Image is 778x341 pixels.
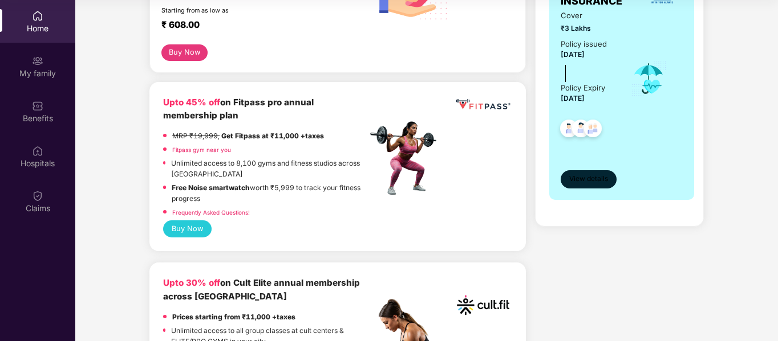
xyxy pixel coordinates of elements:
[579,116,607,144] img: svg+xml;base64,PHN2ZyB4bWxucz0iaHR0cDovL3d3dy53My5vcmcvMjAwMC9zdmciIHdpZHRoPSI0OC45NDMiIGhlaWdodD...
[32,100,43,112] img: svg+xml;base64,PHN2ZyBpZD0iQmVuZWZpdHMiIHhtbG5zPSJodHRwOi8vd3d3LnczLm9yZy8yMDAwL3N2ZyIgd2lkdGg9Ij...
[567,116,595,144] img: svg+xml;base64,PHN2ZyB4bWxucz0iaHR0cDovL3d3dy53My5vcmcvMjAwMC9zdmciIHdpZHRoPSI0OC45NDMiIGhlaWdodD...
[555,116,583,144] img: svg+xml;base64,PHN2ZyB4bWxucz0iaHR0cDovL3d3dy53My5vcmcvMjAwMC9zdmciIHdpZHRoPSI0OC45NDMiIGhlaWdodD...
[32,145,43,157] img: svg+xml;base64,PHN2ZyBpZD0iSG9zcGl0YWxzIiB4bWxucz0iaHR0cDovL3d3dy53My5vcmcvMjAwMC9zdmciIHdpZHRoPS...
[172,183,250,192] strong: Free Noise smartwatch
[561,82,605,94] div: Policy Expiry
[630,60,667,97] img: icon
[454,276,512,334] img: cult.png
[172,209,250,216] a: Frequently Asked Questions!
[561,170,617,188] button: View details
[172,132,220,140] del: MRP ₹19,999,
[172,313,295,321] strong: Prices starting from ₹11,000 +taxes
[561,50,585,59] span: [DATE]
[561,10,614,22] span: Cover
[161,7,319,15] div: Starting from as low as
[172,146,231,153] a: Fitpass gym near you
[32,190,43,202] img: svg+xml;base64,PHN2ZyBpZD0iQ2xhaW0iIHhtbG5zPSJodHRwOi8vd3d3LnczLm9yZy8yMDAwL3N2ZyIgd2lkdGg9IjIwIi...
[163,277,220,288] b: Upto 30% off
[163,97,314,121] b: on Fitpass pro annual membership plan
[561,23,614,34] span: ₹3 Lakhs
[163,97,220,108] b: Upto 45% off
[561,38,607,50] div: Policy issued
[454,96,512,114] img: fppp.png
[171,158,367,179] p: Unlimited access to 8,100 gyms and fitness studios across [GEOGRAPHIC_DATA]
[163,277,360,302] b: on Cult Elite annual membership across [GEOGRAPHIC_DATA]
[163,220,212,237] button: Buy Now
[161,44,208,61] button: Buy Now
[32,55,43,67] img: svg+xml;base64,PHN2ZyB3aWR0aD0iMjAiIGhlaWdodD0iMjAiIHZpZXdCb3g9IjAgMCAyMCAyMCIgZmlsbD0ibm9uZSIgeG...
[161,19,356,33] div: ₹ 608.00
[561,94,585,102] span: [DATE]
[172,182,367,204] p: worth ₹5,999 to track your fitness progress
[221,132,324,140] strong: Get Fitpass at ₹11,000 +taxes
[569,174,608,184] span: View details
[32,10,43,22] img: svg+xml;base64,PHN2ZyBpZD0iSG9tZSIgeG1sbnM9Imh0dHA6Ly93d3cudzMub3JnLzIwMDAvc3ZnIiB3aWR0aD0iMjAiIG...
[367,118,447,198] img: fpp.png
